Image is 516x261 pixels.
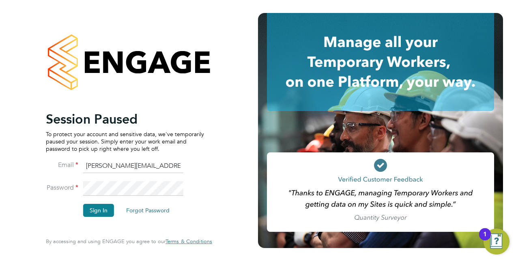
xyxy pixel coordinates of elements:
span: By accessing and using ENGAGE you agree to our [46,238,212,245]
label: Email [46,161,78,169]
button: Sign In [83,204,114,217]
div: 1 [483,234,487,245]
button: Open Resource Center, 1 new notification [484,229,510,255]
a: Terms & Conditions [166,238,212,245]
label: Password [46,184,78,192]
button: Forgot Password [120,204,176,217]
h2: Session Paused [46,111,204,127]
input: Enter your work email... [83,159,183,173]
p: To protect your account and sensitive data, we've temporarily paused your session. Simply enter y... [46,130,204,153]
